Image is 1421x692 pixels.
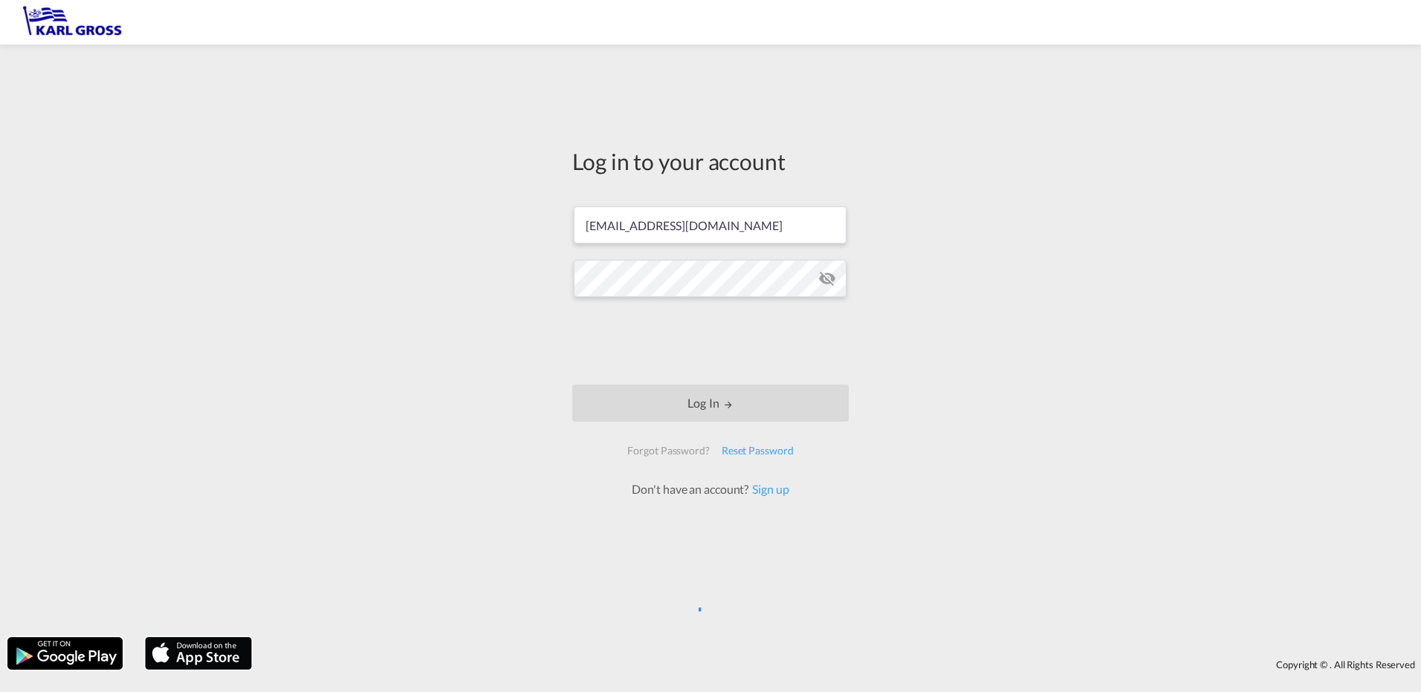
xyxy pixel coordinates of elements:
md-icon: icon-eye-off [818,270,836,287]
a: Sign up [748,482,789,496]
img: 3269c73066d711f095e541db4db89301.png [22,6,123,39]
input: Enter email/phone number [574,206,847,244]
div: Log in to your account [572,146,849,177]
button: LOGIN [572,385,849,422]
div: Don't have an account? [615,481,805,497]
img: google.png [6,636,124,671]
iframe: reCAPTCHA [598,312,823,370]
img: apple.png [143,636,253,671]
div: Copyright © . All Rights Reserved [259,652,1421,677]
div: Reset Password [716,437,800,464]
div: Forgot Password? [621,437,715,464]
